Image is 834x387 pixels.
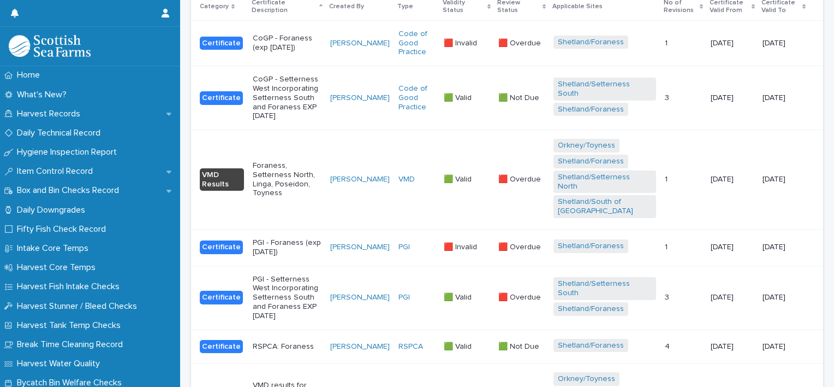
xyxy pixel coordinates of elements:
a: RSPCA [398,342,423,351]
p: Applicable Sites [552,1,603,13]
a: [PERSON_NAME] [330,175,390,184]
p: CoGP - Foraness (exp [DATE]) [253,34,321,52]
p: 🟥 Overdue [498,37,543,48]
a: Shetland/Foraness [558,157,624,166]
a: Code of Good Practice [398,84,434,112]
a: PGI [398,243,410,252]
a: [PERSON_NAME] [330,293,390,302]
tr: CertificatePGI - Setterness West Incorporating Setterness South and Foraness EXP [DATE][PERSON_NA... [191,266,823,330]
div: Certificate [200,37,243,50]
p: Fifty Fish Check Record [13,224,115,234]
p: [DATE] [711,342,754,351]
p: 🟩 Valid [444,291,474,302]
p: Harvest Tank Temp Checks [13,320,129,331]
a: Code of Good Practice [398,30,434,57]
a: VMD [398,175,415,184]
p: 🟩 Valid [444,173,474,184]
tr: CertificateCoGP - Foraness (exp [DATE])[PERSON_NAME] Code of Good Practice 🟥 Invalid🟥 Invalid 🟥 O... [191,20,823,66]
a: Shetland/Setterness North [558,173,652,191]
a: Shetland/Foraness [558,304,624,314]
a: [PERSON_NAME] [330,39,390,48]
p: RSPCA: Foraness [253,342,321,351]
div: VMD Results [200,168,244,191]
p: [DATE] [711,39,754,48]
p: 3 [665,291,671,302]
p: 🟥 Overdue [498,291,543,302]
a: Shetland/Setterness South [558,279,652,298]
p: Break Time Cleaning Record [13,339,132,350]
p: 4 [665,340,672,351]
p: 🟥 Overdue [498,173,543,184]
p: 🟥 Invalid [444,37,479,48]
p: Harvest Stunner / Bleed Checks [13,301,146,312]
p: 🟩 Valid [444,91,474,103]
a: Shetland/Foraness [558,105,624,114]
p: [DATE] [762,39,806,48]
div: Certificate [200,91,243,105]
a: [PERSON_NAME] [330,93,390,103]
p: 🟥 Overdue [498,241,543,252]
p: Box and Bin Checks Record [13,185,128,196]
img: mMrefqRFQpe26GRNOUkG [9,35,91,57]
a: [PERSON_NAME] [330,243,390,252]
a: Shetland/South of [GEOGRAPHIC_DATA] [558,197,652,216]
p: Daily Technical Record [13,128,109,138]
div: Certificate [200,340,243,354]
p: PGI - Foraness (exp [DATE]) [253,238,321,257]
p: [DATE] [711,293,754,302]
p: Home [13,70,49,80]
div: Certificate [200,241,243,254]
tr: CertificateCoGP - Setterness West Incorporating Setterness South and Foraness EXP [DATE][PERSON_N... [191,66,823,130]
p: PGI - Setterness West Incorporating Setterness South and Foraness EXP [DATE] [253,275,321,321]
a: Shetland/Setterness South [558,80,652,98]
a: Orkney/Toyness [558,141,615,150]
tr: CertificateRSPCA: Foraness[PERSON_NAME] RSPCA 🟩 Valid🟩 Valid 🟩 Not Due🟩 Not Due Shetland/Foraness... [191,330,823,363]
p: Daily Downgrades [13,205,94,215]
p: Harvest Records [13,109,89,119]
a: Shetland/Foraness [558,38,624,47]
a: [PERSON_NAME] [330,342,390,351]
p: Category [200,1,229,13]
p: 🟩 Not Due [498,340,541,351]
p: Hygiene Inspection Report [13,147,126,157]
p: Foraness, Setterness North, Linga, Poseidon, Toyness [253,161,321,198]
p: Item Control Record [13,166,102,177]
p: Harvest Fish Intake Checks [13,282,128,292]
p: [DATE] [762,342,806,351]
p: 🟥 Invalid [444,241,479,252]
p: Type [397,1,413,13]
tr: VMD ResultsForaness, Setterness North, Linga, Poseidon, Toyness[PERSON_NAME] VMD 🟩 Valid🟩 Valid 🟥... [191,130,823,230]
p: Intake Core Temps [13,243,97,254]
p: 1 [665,241,670,252]
p: 1 [665,37,670,48]
p: [DATE] [711,93,754,103]
p: [DATE] [762,293,806,302]
p: 1 [665,173,670,184]
p: Created By [329,1,364,13]
p: [DATE] [762,243,806,252]
a: Shetland/Foraness [558,341,624,350]
p: 🟩 Not Due [498,91,541,103]
p: [DATE] [711,243,754,252]
p: [DATE] [711,175,754,184]
p: [DATE] [762,93,806,103]
tr: CertificatePGI - Foraness (exp [DATE])[PERSON_NAME] PGI 🟥 Invalid🟥 Invalid 🟥 Overdue🟥 Overdue She... [191,229,823,266]
p: Harvest Core Temps [13,262,104,273]
p: [DATE] [762,175,806,184]
a: Shetland/Foraness [558,242,624,251]
p: Harvest Water Quality [13,359,109,369]
p: What's New? [13,90,75,100]
a: Orkney/Toyness [558,374,615,384]
p: 3 [665,91,671,103]
div: Certificate [200,291,243,304]
p: CoGP - Setterness West Incorporating Setterness South and Foraness EXP [DATE] [253,75,321,121]
p: 🟩 Valid [444,340,474,351]
a: PGI [398,293,410,302]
